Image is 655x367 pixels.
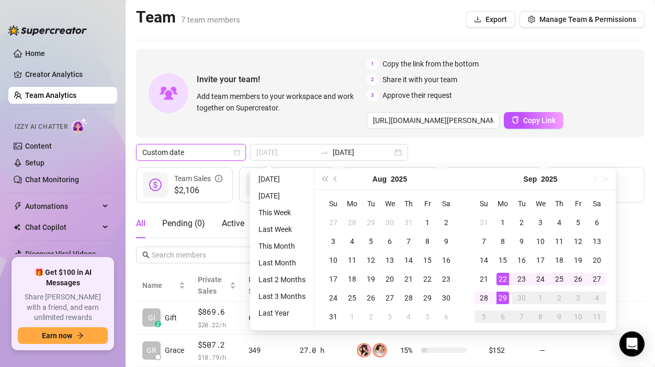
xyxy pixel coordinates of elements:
span: Messages Sent [249,275,283,295]
button: Previous month (PageUp) [330,169,342,190]
td: 2025-08-06 [380,232,399,251]
button: Export [466,11,515,28]
div: 7 [402,235,415,248]
td: 2025-09-20 [588,251,606,270]
td: 2025-09-03 [531,213,550,232]
th: Mo [343,194,362,213]
div: 10 [572,310,584,323]
td: 2025-09-06 [588,213,606,232]
span: Automations [25,198,99,215]
td: 2025-09-28 [475,288,493,307]
div: 5 [478,310,490,323]
a: Creator Analytics [25,66,109,83]
div: 10 [534,235,547,248]
span: Export [485,15,507,24]
td: 2025-09-08 [493,232,512,251]
th: Tu [512,194,531,213]
div: 9 [553,310,566,323]
div: 29 [365,216,377,229]
td: 2025-10-08 [531,307,550,326]
td: 2025-09-22 [493,270,512,288]
div: 4 [591,292,603,304]
td: 2025-08-31 [475,213,493,232]
span: 7 team members [181,15,240,25]
div: 2 [440,216,453,229]
span: GR [146,344,156,356]
span: Gift [165,312,177,324]
td: 2025-08-28 [399,288,418,307]
div: 11 [553,235,566,248]
div: 25 [553,273,566,285]
td: 2025-09-25 [550,270,569,288]
th: Fr [569,194,588,213]
div: 24 [327,292,340,304]
li: Last Month [254,257,310,269]
div: 7 [515,310,528,323]
div: All [136,217,145,230]
span: GI [148,312,155,324]
div: 3 [534,216,547,229]
li: This Week [254,206,310,219]
div: 15 [496,254,509,266]
td: 2025-08-09 [437,232,456,251]
div: 6 [496,310,509,323]
div: $152 [489,344,527,356]
td: 2025-08-16 [437,251,456,270]
span: 🎁 Get $100 in AI Messages [18,268,108,288]
div: 1 [496,216,509,229]
div: 11 [346,254,358,266]
div: 7 [478,235,490,248]
td: 2025-08-21 [399,270,418,288]
div: 30 [383,216,396,229]
div: 12 [572,235,584,248]
th: Th [399,194,418,213]
a: Discover Viral Videos [25,250,96,258]
div: 4 [553,216,566,229]
td: 2025-07-30 [380,213,399,232]
td: 2025-08-29 [418,288,437,307]
div: 3 [383,310,396,323]
td: 2025-09-03 [380,307,399,326]
li: Last 2 Months [254,273,310,286]
td: 2025-08-13 [380,251,399,270]
img: Holly [357,343,371,358]
li: [DATE] [254,173,310,185]
div: 3 [572,292,584,304]
button: Last year (Control + left) [319,169,330,190]
td: 2025-09-06 [437,307,456,326]
button: Copy Link [504,112,563,129]
div: 21 [478,273,490,285]
div: Est. Hours Worked [380,167,430,190]
div: 5 [572,216,584,229]
span: 2 [367,74,378,85]
span: info-circle [215,173,222,184]
div: 24 [534,273,547,285]
span: Share [PERSON_NAME] with a friend, and earn unlimited rewards [18,292,108,323]
td: 2025-07-31 [399,213,418,232]
button: Choose a year [541,169,557,190]
span: question-circle [422,167,430,190]
span: to [320,148,329,157]
div: 12 [365,254,377,266]
div: 13 [591,235,603,248]
img: logo-BBDzfeDw.svg [8,25,87,36]
td: 2025-08-26 [362,288,380,307]
div: 27 [327,216,340,229]
td: 2025-08-05 [362,232,380,251]
div: 31 [327,310,340,323]
div: 29 [421,292,434,304]
div: 23 [440,273,453,285]
td: 2025-09-01 [343,307,362,326]
div: 3 [327,235,340,248]
td: 2025-09-24 [531,270,550,288]
span: Copy Link [523,116,556,125]
th: Sa [437,194,456,213]
div: 31 [478,216,490,229]
span: Approve their request [382,90,452,101]
td: 2025-08-22 [418,270,437,288]
span: Invite your team! [197,73,367,86]
th: Su [324,194,343,213]
div: 5 [365,235,377,248]
div: 28 [478,292,490,304]
div: 1 [421,216,434,229]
